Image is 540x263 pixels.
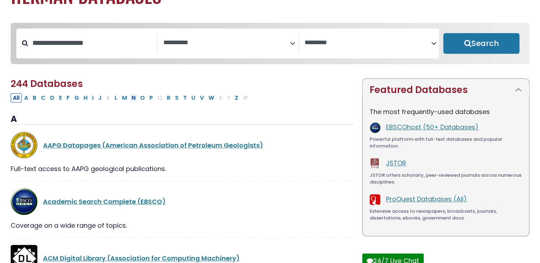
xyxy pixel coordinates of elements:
[11,114,354,125] h3: A
[370,172,522,186] div: JSTOR offers scholarly, peer-reviewed journals across numerous disciplines.
[90,93,96,103] button: Filter Results I
[181,93,189,103] button: Filter Results T
[72,93,81,103] button: Filter Results G
[147,93,155,103] button: Filter Results P
[57,93,64,103] button: Filter Results E
[443,33,519,54] button: Submit for Search Results
[11,164,354,174] div: Full-text access to AAPG geological publications.
[48,93,57,103] button: Filter Results D
[11,23,529,64] nav: Search filters
[138,93,147,103] button: Filter Results O
[129,93,138,103] button: Filter Results N
[43,197,166,206] a: Academic Search Complete (EBSCO)
[386,159,406,167] a: JSTOR
[96,93,104,103] button: Filter Results J
[362,79,529,101] button: Featured Databases
[370,208,522,222] div: Extensive access to newspapers, broadcasts, journals, dissertations, ebooks, government docs.
[43,141,263,150] a: AAPG Datapages (American Association of Petroleum Geologists)
[11,77,83,90] span: 244 Databases
[386,123,478,131] a: EBSCOhost (50+ Databases)
[120,93,129,103] button: Filter Results M
[81,93,90,103] button: Filter Results H
[43,254,240,263] a: ACM Digital Library (Association for Computing Machinery)
[11,93,251,102] div: Alpha-list to filter by first letter of database name
[28,37,157,49] input: Search database by title or keyword
[39,93,48,103] button: Filter Results C
[22,93,30,103] button: Filter Results A
[198,93,206,103] button: Filter Results V
[11,93,22,103] button: All
[370,136,522,150] div: Powerful platform with full-text databases and popular information.
[370,107,522,117] p: The most frequently-used databases
[165,93,173,103] button: Filter Results R
[64,93,72,103] button: Filter Results F
[163,39,290,47] textarea: Search
[305,39,431,47] textarea: Search
[189,93,197,103] button: Filter Results U
[31,93,38,103] button: Filter Results B
[206,93,216,103] button: Filter Results W
[386,195,467,203] a: ProQuest Databases (All)
[112,93,120,103] button: Filter Results L
[173,93,181,103] button: Filter Results S
[11,221,354,230] div: Coverage on a wide range of topics.
[233,93,240,103] button: Filter Results Z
